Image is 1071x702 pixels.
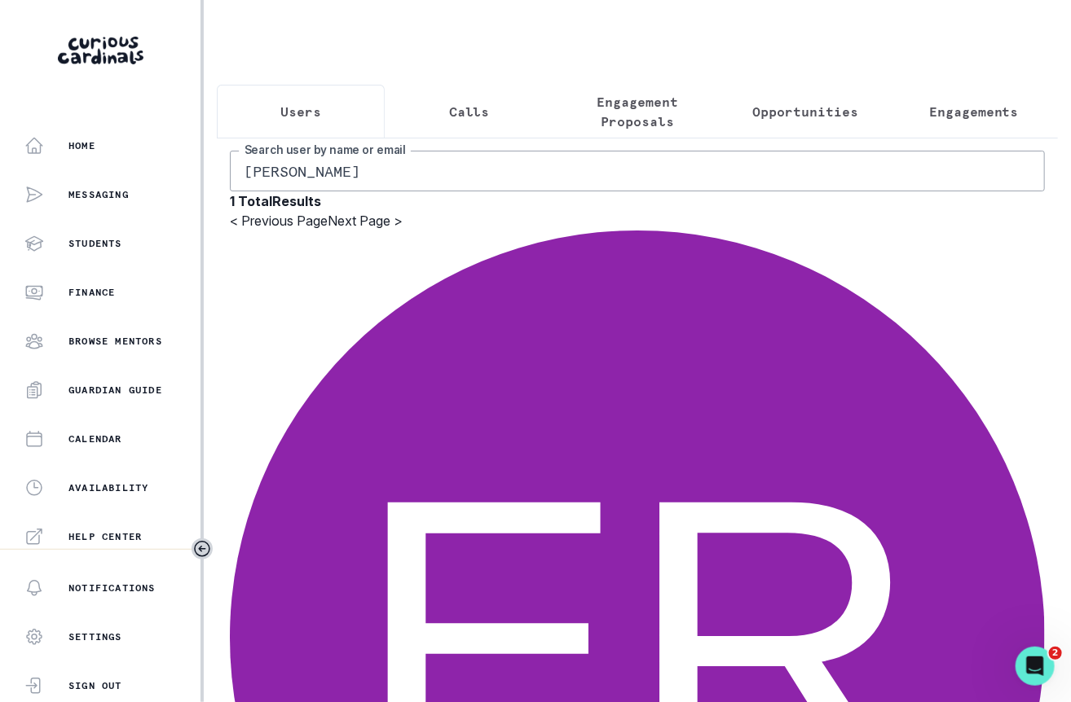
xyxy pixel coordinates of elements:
[68,481,148,494] p: Availability
[68,188,129,201] p: Messaging
[68,139,95,152] p: Home
[68,679,122,692] p: Sign Out
[1049,647,1062,660] span: 2
[68,335,162,348] p: Browse Mentors
[68,530,142,543] p: Help Center
[192,538,213,559] button: Toggle sidebar
[929,102,1019,121] p: Engagements
[567,92,707,131] p: Engagement Proposals
[68,630,122,643] p: Settings
[68,432,122,445] p: Calendar
[68,384,162,397] p: Guardian Guide
[68,237,122,250] p: Students
[280,102,321,121] p: Users
[230,193,321,209] b: 1 Total Results
[449,102,490,121] p: Calls
[1016,647,1055,686] iframe: Intercom live chat
[68,581,156,595] p: Notifications
[328,211,403,230] button: Next Page >
[230,211,328,230] button: < Previous Page
[752,102,858,121] p: Opportunities
[68,286,115,299] p: Finance
[58,37,143,64] img: Curious Cardinals Logo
